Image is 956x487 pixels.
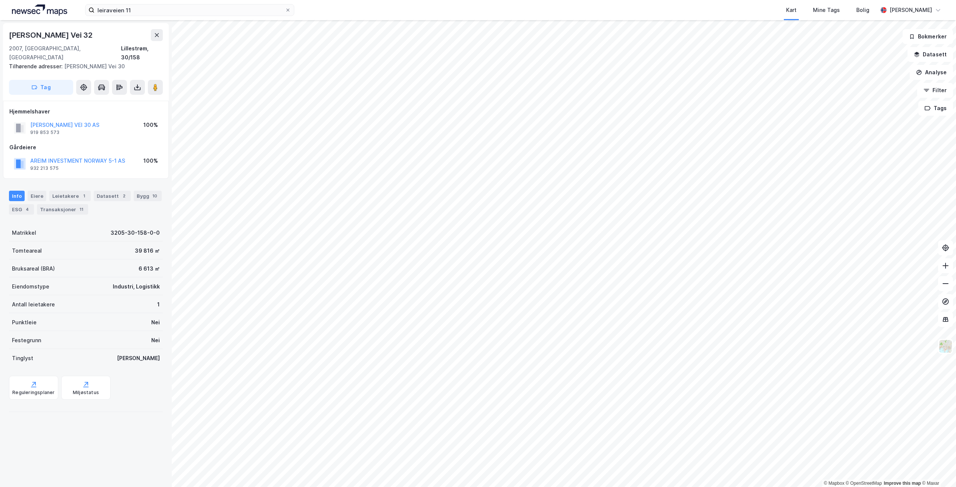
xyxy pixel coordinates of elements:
[12,390,55,396] div: Reguleringsplaner
[9,63,64,69] span: Tilhørende adresser:
[919,451,956,487] iframe: Chat Widget
[9,80,73,95] button: Tag
[846,481,882,486] a: OpenStreetMap
[143,121,158,129] div: 100%
[917,83,953,98] button: Filter
[9,143,162,152] div: Gårdeiere
[919,451,956,487] div: Kontrollprogram for chat
[9,62,157,71] div: [PERSON_NAME] Vei 30
[120,192,128,200] div: 2
[80,192,88,200] div: 1
[12,354,33,363] div: Tinglyst
[117,354,160,363] div: [PERSON_NAME]
[856,6,869,15] div: Bolig
[12,300,55,309] div: Antall leietakere
[151,318,160,327] div: Nei
[12,4,67,16] img: logo.a4113a55bc3d86da70a041830d287a7e.svg
[890,6,932,15] div: [PERSON_NAME]
[907,47,953,62] button: Datasett
[12,336,41,345] div: Festegrunn
[113,282,160,291] div: Industri, Logistikk
[903,29,953,44] button: Bokmerker
[786,6,797,15] div: Kart
[30,129,59,135] div: 919 853 573
[111,228,160,237] div: 3205-30-158-0-0
[813,6,840,15] div: Mine Tags
[139,264,160,273] div: 6 613 ㎡
[12,264,55,273] div: Bruksareal (BRA)
[9,107,162,116] div: Hjemmelshaver
[37,204,88,215] div: Transaksjoner
[938,339,953,353] img: Z
[143,156,158,165] div: 100%
[910,65,953,80] button: Analyse
[9,191,25,201] div: Info
[9,44,121,62] div: 2007, [GEOGRAPHIC_DATA], [GEOGRAPHIC_DATA]
[151,192,159,200] div: 10
[12,318,37,327] div: Punktleie
[94,4,285,16] input: Søk på adresse, matrikkel, gårdeiere, leietakere eller personer
[12,282,49,291] div: Eiendomstype
[884,481,921,486] a: Improve this map
[151,336,160,345] div: Nei
[78,206,85,213] div: 11
[157,300,160,309] div: 1
[135,246,160,255] div: 39 816 ㎡
[121,44,163,62] div: Lillestrøm, 30/158
[824,481,844,486] a: Mapbox
[918,101,953,116] button: Tags
[73,390,99,396] div: Miljøstatus
[134,191,162,201] div: Bygg
[12,246,42,255] div: Tomteareal
[24,206,31,213] div: 4
[9,29,94,41] div: [PERSON_NAME] Vei 32
[30,165,59,171] div: 932 213 575
[28,191,46,201] div: Eiere
[49,191,91,201] div: Leietakere
[12,228,36,237] div: Matrikkel
[94,191,131,201] div: Datasett
[9,204,34,215] div: ESG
